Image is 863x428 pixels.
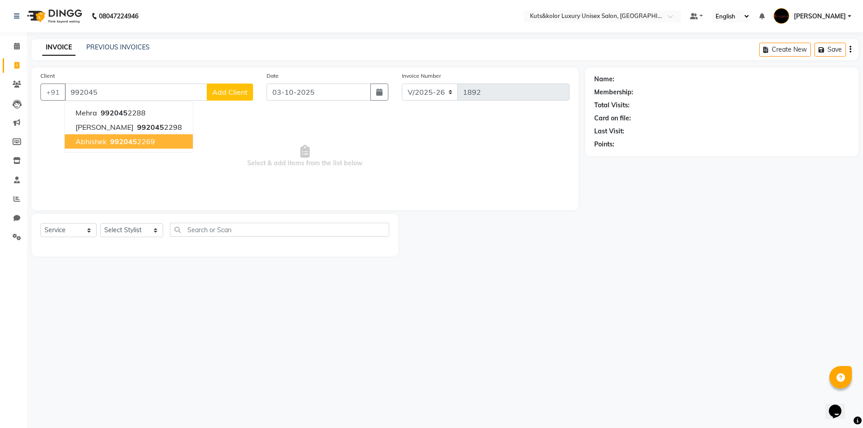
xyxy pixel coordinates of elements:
[825,392,854,419] iframe: chat widget
[99,108,146,117] ngb-highlight: 2288
[594,101,630,110] div: Total Visits:
[402,72,441,80] label: Invoice Number
[40,72,55,80] label: Client
[40,111,569,201] span: Select & add items from the list below
[76,137,107,146] span: Abhishek
[794,12,846,21] span: [PERSON_NAME]
[42,40,76,56] a: INVOICE
[101,108,128,117] span: 992045
[774,8,789,24] img: Jasim Ansari
[594,75,614,84] div: Name:
[207,84,253,101] button: Add Client
[99,4,138,29] b: 08047224946
[170,223,389,237] input: Search or Scan
[137,123,164,132] span: 992045
[267,72,279,80] label: Date
[212,88,248,97] span: Add Client
[65,84,207,101] input: Search by Name/Mobile/Email/Code
[594,140,614,149] div: Points:
[108,137,155,146] ngb-highlight: 2269
[814,43,846,57] button: Save
[76,108,97,117] span: Mehra
[23,4,85,29] img: logo
[594,88,633,97] div: Membership:
[86,43,150,51] a: PREVIOUS INVOICES
[759,43,811,57] button: Create New
[40,84,66,101] button: +91
[135,123,182,132] ngb-highlight: 2298
[594,114,631,123] div: Card on file:
[110,137,137,146] span: 992045
[594,127,624,136] div: Last Visit:
[76,123,133,132] span: [PERSON_NAME]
